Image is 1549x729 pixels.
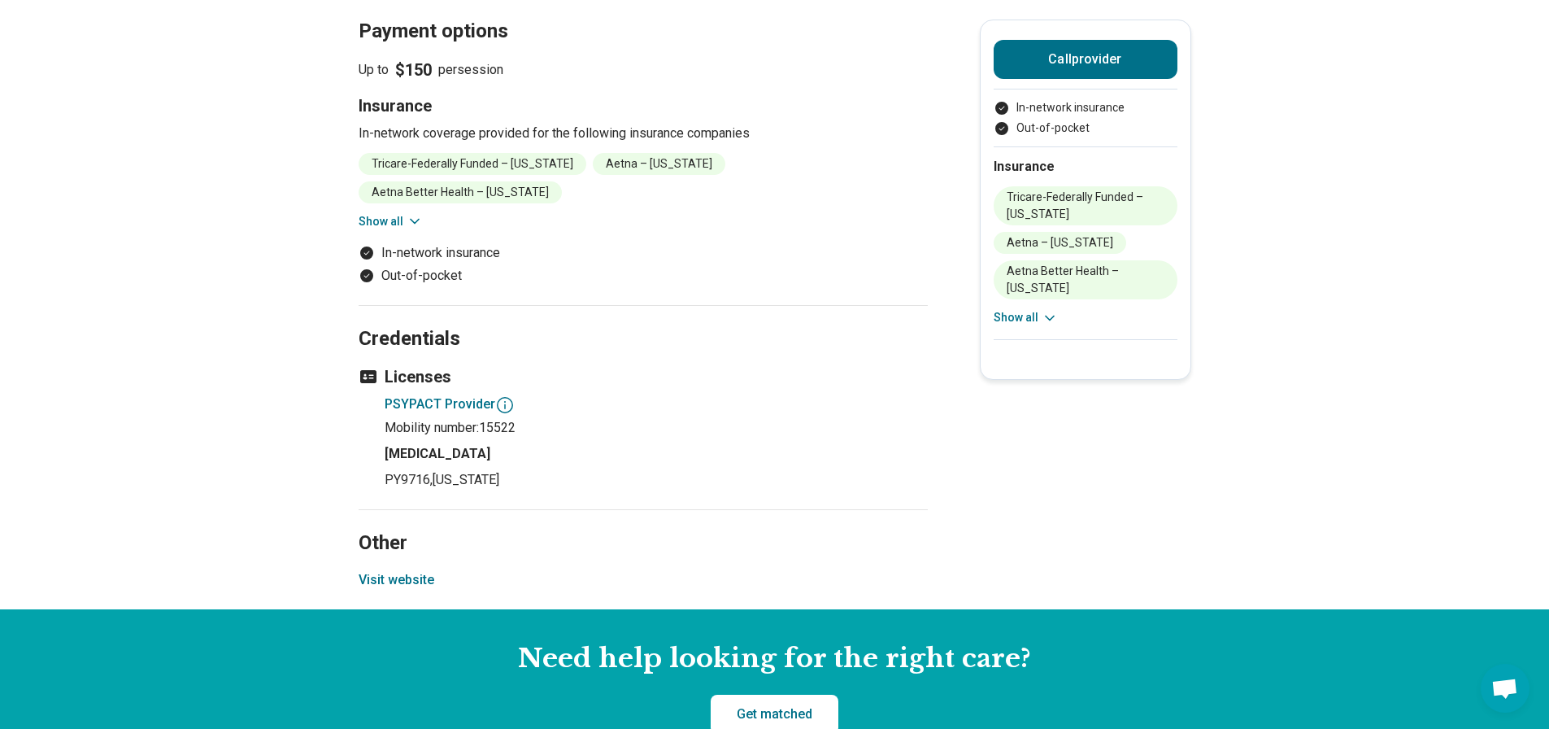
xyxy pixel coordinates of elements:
p: Up to per session [359,59,928,81]
li: Tricare-Federally Funded – [US_STATE] [994,186,1177,225]
h4: PSYPACT Provider [385,395,928,415]
li: Aetna Better Health – [US_STATE] [994,260,1177,299]
li: Aetna Better Health – [US_STATE] [359,181,562,203]
h2: Other [359,491,928,557]
h4: [MEDICAL_DATA] [385,444,928,464]
p: Mobility number: 15522 [385,418,928,438]
h3: Insurance [359,94,928,117]
p: PY9716 [385,470,928,490]
div: Open chat [1481,664,1529,713]
h3: Licenses [359,365,928,388]
li: In-network insurance [359,243,928,263]
ul: Payment options [359,243,928,286]
h2: Insurance [994,157,1177,177]
li: Out-of-pocket [359,266,928,286]
li: Out-of-pocket [994,120,1177,137]
button: Callprovider [994,40,1177,79]
h2: Credentials [359,286,928,353]
span: , [US_STATE] [430,472,499,487]
h2: Need help looking for the right care? [13,642,1536,676]
ul: Payment options [994,99,1177,137]
button: Show all [359,213,423,230]
button: Visit website [359,570,434,590]
p: In-network coverage provided for the following insurance companies [359,124,928,143]
span: $150 [395,59,432,81]
li: In-network insurance [994,99,1177,116]
li: Aetna – [US_STATE] [593,153,725,175]
li: Aetna – [US_STATE] [994,232,1126,254]
button: Show all [994,309,1058,326]
li: Tricare-Federally Funded – [US_STATE] [359,153,586,175]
